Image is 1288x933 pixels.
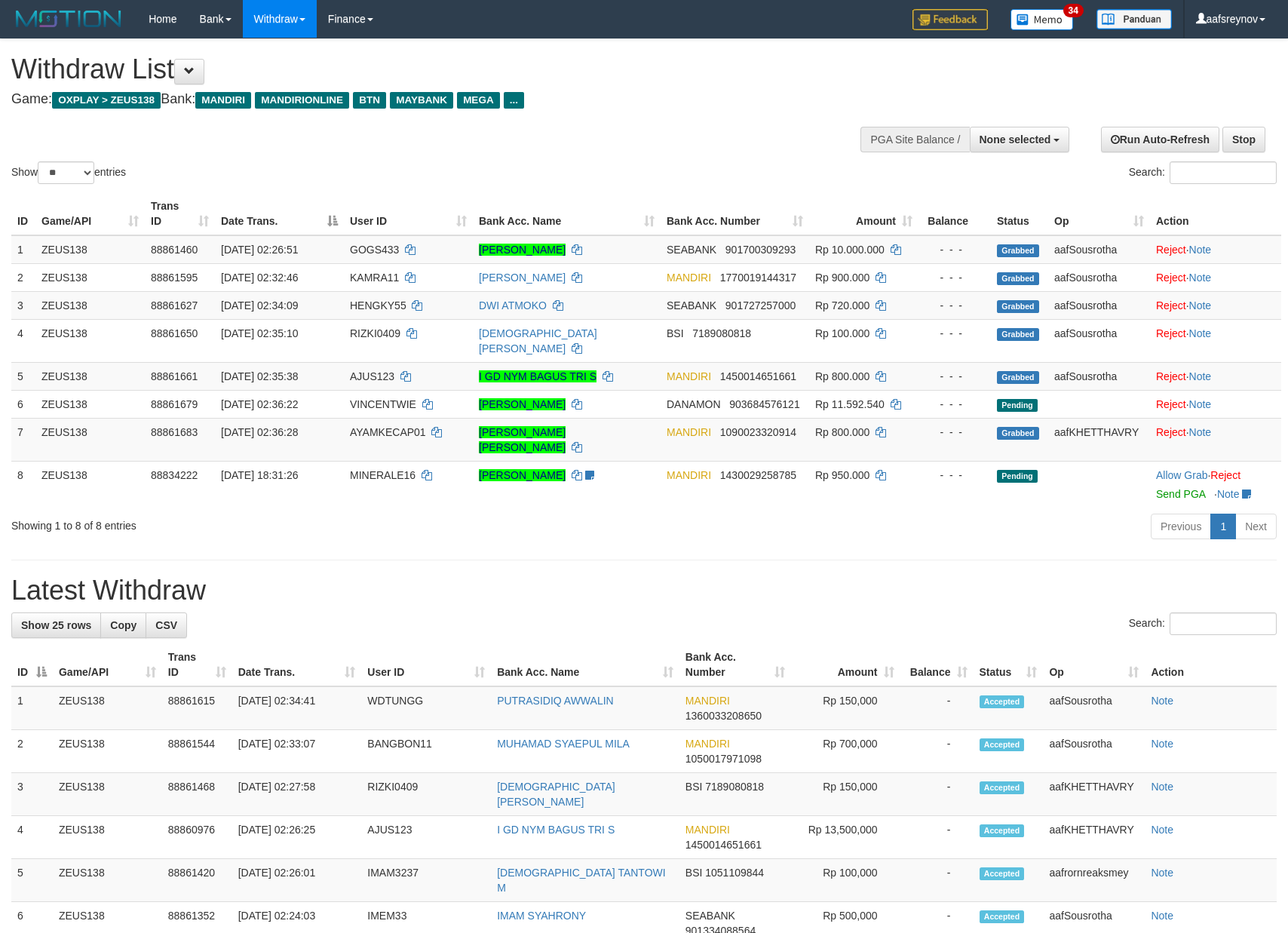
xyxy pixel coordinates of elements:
td: - [900,816,974,859]
span: Rp 11.592.540 [815,398,885,410]
div: Showing 1 to 8 of 8 entries [11,512,526,533]
td: aafSousrotha [1043,730,1145,773]
th: Balance [918,192,991,235]
td: 1 [11,686,53,730]
span: Copy 7189080818 to clipboard [705,781,764,793]
span: MINERALE16 [350,469,416,481]
span: MAYBANK [390,92,453,109]
td: · [1150,362,1281,390]
th: Op: activate to sort column ascending [1048,192,1150,235]
th: Trans ID: activate to sort column ascending [145,192,215,235]
td: ZEUS138 [35,390,145,418]
input: Search: [1170,161,1277,184]
td: RIZKI0409 [361,773,491,816]
span: Copy 1770019144317 to clipboard [720,272,796,284]
td: [DATE] 02:26:25 [232,816,362,859]
span: SEABANK [667,299,716,312]
td: 88861420 [162,859,232,902]
img: Feedback.jpg [912,9,988,30]
a: [DEMOGRAPHIC_DATA][PERSON_NAME] [479,327,597,354]
td: aafSousrotha [1048,362,1150,390]
th: Action [1145,643,1277,686]
a: Reject [1156,426,1186,438]
span: RIZKI0409 [350,327,400,339]
a: Note [1189,327,1212,339]
span: BSI [685,867,703,879]
td: · [1150,390,1281,418]
td: 88860976 [162,816,232,859]
a: 1 [1210,514,1236,539]
a: Reject [1156,299,1186,312]
td: 7 [11,418,35,461]
td: ZEUS138 [53,773,162,816]
a: Reject [1210,469,1240,481]
span: MANDIRI [667,370,711,382]
td: Rp 13,500,000 [791,816,900,859]
h4: Game: Bank: [11,92,844,107]
a: [PERSON_NAME] [479,272,566,284]
span: Show 25 rows [21,619,91,631]
span: 34 [1063,4,1084,17]
td: aafKHETTHAVRY [1043,816,1145,859]
th: Bank Acc. Number: activate to sort column ascending [679,643,791,686]
a: Next [1235,514,1277,539]
td: aafSousrotha [1048,263,1150,291]
td: BANGBON11 [361,730,491,773]
span: AYAMKECAP01 [350,426,426,438]
span: MANDIRI [685,738,730,750]
a: Run Auto-Refresh [1101,127,1219,152]
td: - [900,686,974,730]
div: PGA Site Balance / [860,127,969,152]
a: MUHAMAD SYAEPUL MILA [497,738,630,750]
a: Allow Grab [1156,469,1207,481]
td: Rp 100,000 [791,859,900,902]
span: Rp 100.000 [815,327,869,339]
div: - - - [925,425,985,440]
span: Grabbed [997,328,1039,341]
img: MOTION_logo.png [11,8,126,30]
td: aafKHETTHAVRY [1043,773,1145,816]
span: Rp 10.000.000 [815,244,885,256]
a: Note [1217,488,1240,500]
span: Rp 950.000 [815,469,869,481]
a: Note [1151,695,1173,707]
span: BSI [685,781,703,793]
span: Copy [110,619,136,631]
span: MANDIRI [667,272,711,284]
span: MANDIRI [667,426,711,438]
a: Note [1189,398,1212,410]
a: PUTRASIDIQ AWWALIN [497,695,614,707]
a: I GD NYM BAGUS TRI S [497,824,615,836]
a: IMAM SYAHRONY [497,910,586,922]
a: Stop [1222,127,1265,152]
td: · [1150,418,1281,461]
span: Rp 720.000 [815,299,869,312]
td: WDTUNGG [361,686,491,730]
a: [DEMOGRAPHIC_DATA][PERSON_NAME] [497,781,615,808]
span: MEGA [457,92,500,109]
a: Note [1151,910,1173,922]
th: Amount: activate to sort column ascending [791,643,900,686]
td: IMAM3237 [361,859,491,902]
a: Note [1151,867,1173,879]
td: 88861544 [162,730,232,773]
th: ID: activate to sort column descending [11,643,53,686]
td: ZEUS138 [35,461,145,508]
span: GOGS433 [350,244,399,256]
span: Accepted [980,781,1025,794]
div: - - - [925,298,985,313]
a: Previous [1151,514,1211,539]
span: MANDIRIONLINE [255,92,349,109]
span: Accepted [980,738,1025,751]
label: Search: [1129,161,1277,184]
span: · [1156,469,1210,481]
span: Grabbed [997,300,1039,313]
span: Grabbed [997,371,1039,384]
span: [DATE] 02:32:46 [221,272,298,284]
a: Note [1189,299,1212,312]
span: [DATE] 18:31:26 [221,469,298,481]
span: Grabbed [997,272,1039,285]
td: aafrornreaksmey [1043,859,1145,902]
span: Rp 900.000 [815,272,869,284]
span: Copy 1360033208650 to clipboard [685,710,762,722]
